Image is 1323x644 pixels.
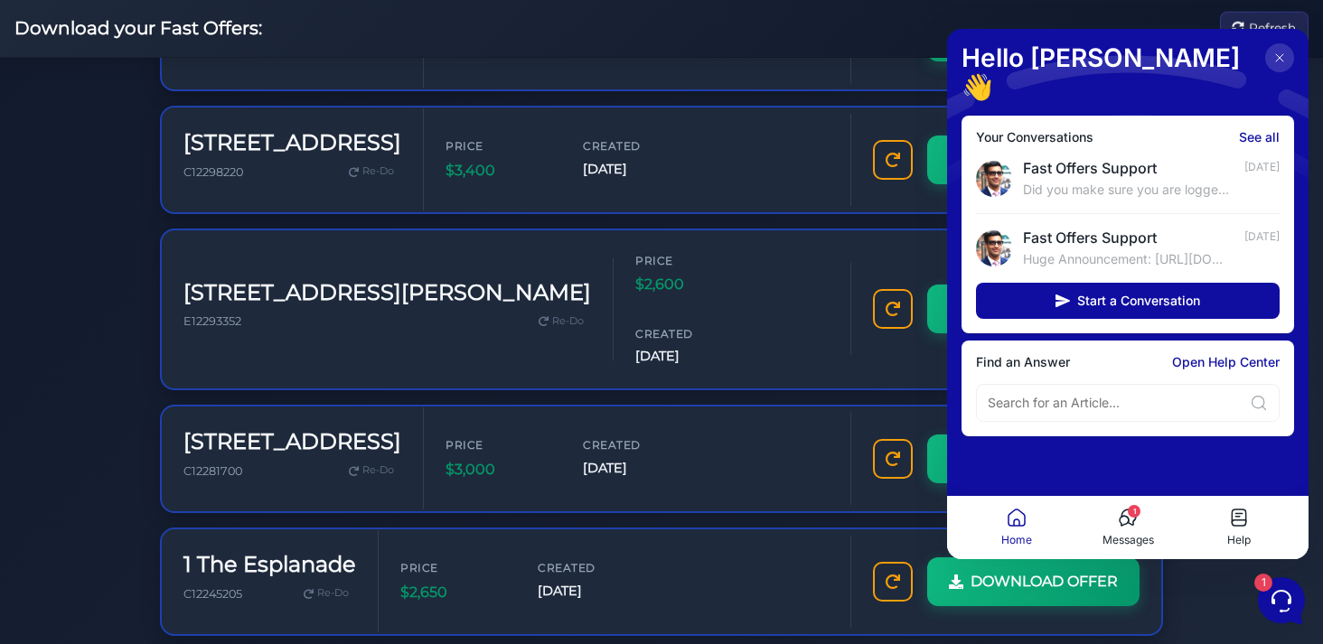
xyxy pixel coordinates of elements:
[400,559,509,576] span: Price
[362,462,394,479] span: Re-Do
[1254,574,1309,628] iframe: Customerly Messenger Launcher
[446,137,554,154] span: Price
[927,557,1140,606] a: DOWNLOAD OFFER
[538,581,646,602] span: [DATE]
[342,160,401,183] a: Re-Do
[446,436,554,453] span: Price
[635,346,744,367] span: [DATE]
[635,273,744,296] span: $2,600
[446,458,554,481] span: $3,000
[583,436,691,453] span: Created
[14,18,262,40] h2: Download your Fast Offers:
[183,130,401,156] h3: [STREET_ADDRESS]
[1249,19,1296,39] span: Refresh
[552,313,584,330] span: Re-Do
[927,285,1140,333] a: DOWNLOAD OFFER
[927,135,1140,184] a: DOWNLOAD OFFER
[183,552,356,578] h3: 1 The Esplanade
[317,585,349,602] span: Re-Do
[531,310,591,333] a: Re-Do
[183,429,401,455] h3: [STREET_ADDRESS]
[635,325,744,342] span: Created
[183,165,243,179] span: C12298220
[583,458,691,479] span: [DATE]
[446,159,554,182] span: $3,400
[947,29,1309,559] iframe: Customerly Messenger
[183,280,591,306] h3: [STREET_ADDRESS][PERSON_NAME]
[971,570,1118,593] span: DOWNLOAD OFFER
[362,163,394,180] span: Re-Do
[1220,12,1309,45] button: Refresh
[400,581,509,604] span: $2,650
[538,559,646,576] span: Created
[296,582,356,605] a: Re-Do
[927,434,1140,483] a: DOWNLOAD OFFER
[583,159,691,180] span: [DATE]
[635,252,744,269] span: Price
[183,464,242,478] span: C12281700
[183,587,242,601] span: C12245205
[583,137,691,154] span: Created
[183,314,241,328] span: E12293352
[342,459,401,482] a: Re-Do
